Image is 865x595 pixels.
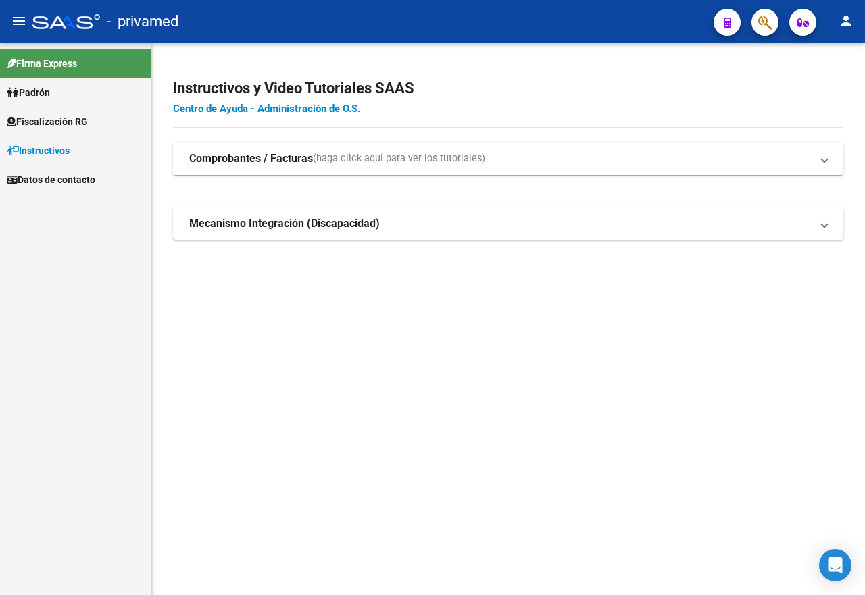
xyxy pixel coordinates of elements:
[173,103,360,115] a: Centro de Ayuda - Administración de O.S.
[7,143,70,158] span: Instructivos
[838,13,854,29] mat-icon: person
[7,85,50,100] span: Padrón
[7,56,77,71] span: Firma Express
[7,172,95,187] span: Datos de contacto
[11,13,27,29] mat-icon: menu
[189,216,380,231] strong: Mecanismo Integración (Discapacidad)
[7,114,88,129] span: Fiscalización RG
[107,7,178,36] span: - privamed
[173,76,843,101] h2: Instructivos y Video Tutoriales SAAS
[313,151,485,166] span: (haga click aquí para ver los tutoriales)
[173,207,843,240] mat-expansion-panel-header: Mecanismo Integración (Discapacidad)
[173,143,843,175] mat-expansion-panel-header: Comprobantes / Facturas(haga click aquí para ver los tutoriales)
[819,549,851,581] div: Open Intercom Messenger
[189,151,313,166] strong: Comprobantes / Facturas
